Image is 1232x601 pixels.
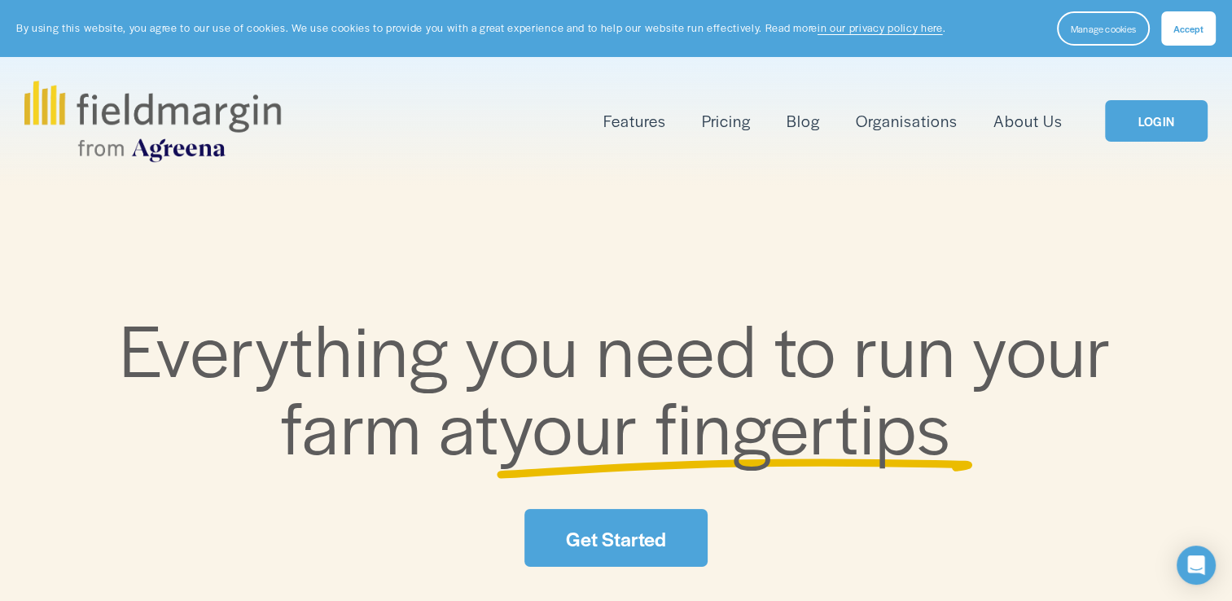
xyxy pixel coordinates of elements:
a: Pricing [702,107,751,134]
img: fieldmargin.com [24,81,280,162]
div: Open Intercom Messenger [1177,546,1216,585]
a: folder dropdown [603,107,666,134]
span: Accept [1173,22,1204,35]
button: Accept [1161,11,1216,46]
a: Get Started [524,509,707,567]
a: in our privacy policy here [818,20,943,35]
span: your fingertips [499,374,951,476]
a: Organisations [856,107,958,134]
span: Everything you need to run your farm at [120,296,1129,476]
a: About Us [993,107,1063,134]
span: Manage cookies [1071,22,1136,35]
a: Blog [787,107,820,134]
span: Features [603,109,666,133]
a: LOGIN [1105,100,1208,142]
p: By using this website, you agree to our use of cookies. We use cookies to provide you with a grea... [16,20,945,36]
button: Manage cookies [1057,11,1150,46]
